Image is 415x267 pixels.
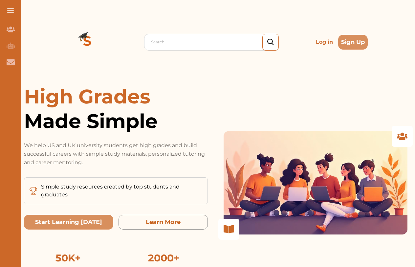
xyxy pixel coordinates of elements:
[119,215,208,230] button: Learn More
[41,183,202,199] p: Simple study resources created by top students and graduates
[24,109,208,133] span: Made Simple
[120,251,208,265] div: 2000+
[24,251,112,265] div: 50K+
[24,141,208,167] p: We help US and UK university students get high grades and build successful careers with simple st...
[24,84,150,108] span: High Grades
[338,35,368,50] button: Sign Up
[267,39,274,46] img: search_icon
[64,18,111,66] img: Logo
[313,35,336,49] p: Log in
[24,215,113,230] button: Start Learning Today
